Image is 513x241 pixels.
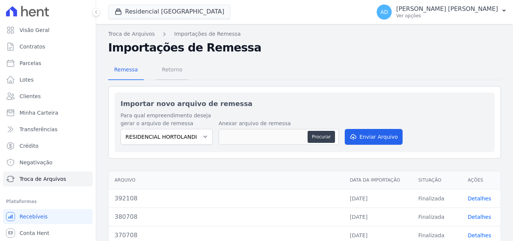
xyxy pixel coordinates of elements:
[380,9,388,15] span: AD
[20,175,66,183] span: Troca de Arquivos
[3,155,93,170] a: Negativação
[110,62,142,77] span: Remessa
[108,61,144,80] a: Remessa
[412,208,462,226] td: Finalizada
[108,30,155,38] a: Troca de Arquivos
[412,171,462,189] th: Situação
[468,196,491,202] a: Detalhes
[20,126,57,133] span: Transferências
[468,232,491,238] a: Detalhes
[121,112,213,127] label: Para qual empreendimento deseja gerar o arquivo de remessa
[20,59,41,67] span: Parcelas
[115,231,338,240] div: 370708
[412,189,462,208] td: Finalizada
[3,171,93,186] a: Troca de Arquivos
[121,99,489,109] h2: Importar novo arquivo de remessa
[20,26,50,34] span: Visão Geral
[156,61,189,80] a: Retorno
[396,13,498,19] p: Ver opções
[20,142,39,150] span: Crédito
[371,2,513,23] button: AD [PERSON_NAME] [PERSON_NAME] Ver opções
[462,171,501,189] th: Ações
[6,197,90,206] div: Plataformas
[345,129,403,145] button: Enviar Arquivo
[3,89,93,104] a: Clientes
[115,212,338,221] div: 380708
[20,92,41,100] span: Clientes
[3,138,93,153] a: Crédito
[3,226,93,241] a: Conta Hent
[20,76,34,83] span: Lotes
[219,120,339,127] label: Anexar arquivo de remessa
[3,105,93,120] a: Minha Carteira
[308,131,335,143] button: Procurar
[3,23,93,38] a: Visão Geral
[344,171,412,189] th: Data da Importação
[20,43,45,50] span: Contratos
[20,109,58,117] span: Minha Carteira
[20,213,48,220] span: Recebíveis
[3,209,93,224] a: Recebíveis
[3,56,93,71] a: Parcelas
[3,72,93,87] a: Lotes
[20,159,53,166] span: Negativação
[108,5,231,19] button: Residencial [GEOGRAPHIC_DATA]
[3,39,93,54] a: Contratos
[344,208,412,226] td: [DATE]
[157,62,187,77] span: Retorno
[344,189,412,208] td: [DATE]
[468,214,491,220] a: Detalhes
[3,122,93,137] a: Transferências
[108,30,501,38] nav: Breadcrumb
[109,171,344,189] th: Arquivo
[115,194,338,203] div: 392108
[396,5,498,13] p: [PERSON_NAME] [PERSON_NAME]
[20,229,49,237] span: Conta Hent
[174,30,241,38] a: Importações de Remessa
[108,41,501,55] h2: Importações de Remessa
